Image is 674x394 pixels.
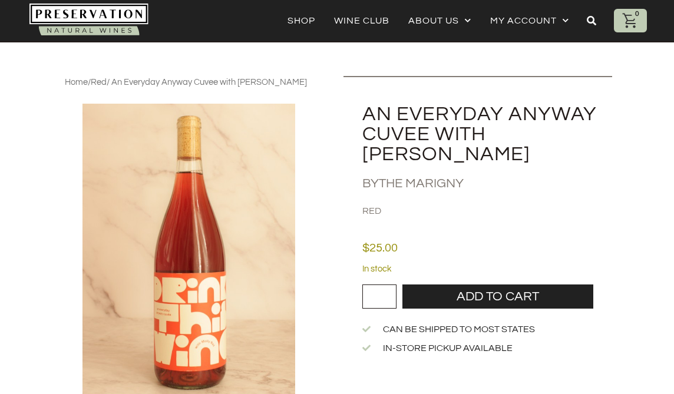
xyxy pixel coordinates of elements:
[288,12,569,29] nav: Menu
[91,78,107,87] a: Red
[632,9,642,19] div: 0
[362,263,593,276] p: In stock
[362,323,593,336] a: Can be shipped to most states
[362,242,398,254] bdi: 25.00
[380,342,513,355] span: In-store Pickup Available
[65,78,88,87] a: Home
[408,12,471,29] a: About Us
[65,76,307,89] nav: Breadcrumb
[379,177,464,190] a: The Marigny
[362,242,369,254] span: $
[380,323,535,336] span: Can be shipped to most states
[490,12,569,29] a: My account
[362,104,612,164] h2: An Everyday Anyway Cuvee with [PERSON_NAME]
[362,284,397,309] input: Product quantity
[402,284,593,309] button: Add to cart
[29,4,149,38] img: Natural-organic-biodynamic-wine
[334,12,389,29] a: Wine Club
[362,206,381,216] a: Red
[362,176,612,191] h2: By
[288,12,315,29] a: Shop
